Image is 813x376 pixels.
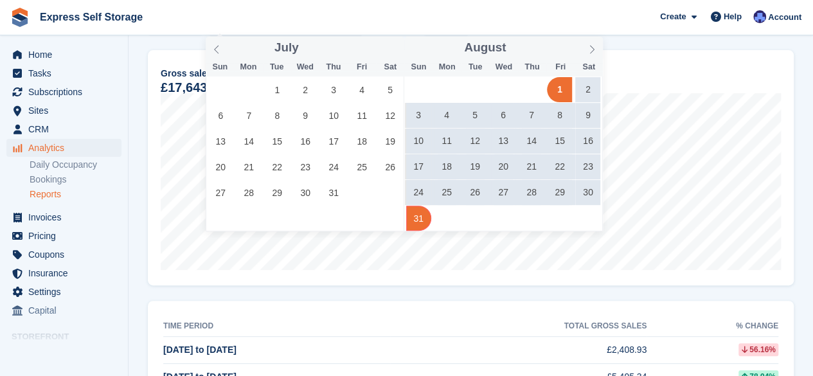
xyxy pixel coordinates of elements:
[6,208,121,226] a: menu
[6,246,121,264] a: menu
[293,180,318,205] span: July 30, 2025
[378,103,403,128] span: July 12, 2025
[265,180,290,205] span: July 29, 2025
[463,129,488,154] span: August 12, 2025
[350,129,375,154] span: July 18, 2025
[291,63,319,71] span: Wed
[208,180,233,205] span: July 27, 2025
[163,316,390,337] th: Time period
[293,154,318,179] span: July 23, 2025
[406,129,431,154] span: August 10, 2025
[274,42,299,54] span: July
[491,103,516,128] span: August 6, 2025
[263,63,291,71] span: Tue
[30,174,121,186] a: Bookings
[237,103,262,128] span: July 7, 2025
[208,129,233,154] span: July 13, 2025
[237,129,262,154] span: July 14, 2025
[6,283,121,301] a: menu
[463,154,488,179] span: August 19, 2025
[12,330,128,343] span: Storefront
[319,63,348,71] span: Thu
[321,180,346,205] span: July 31, 2025
[376,63,404,71] span: Sat
[519,154,544,179] span: August 21, 2025
[28,102,105,120] span: Sites
[490,63,518,71] span: Wed
[237,180,262,205] span: July 28, 2025
[348,63,376,71] span: Fri
[406,154,431,179] span: August 17, 2025
[406,103,431,128] span: August 3, 2025
[6,346,121,364] a: menu
[265,103,290,128] span: July 8, 2025
[299,41,339,55] input: Year
[350,103,375,128] span: July 11, 2025
[208,154,233,179] span: July 20, 2025
[575,129,600,154] span: August 16, 2025
[491,154,516,179] span: August 20, 2025
[519,180,544,205] span: August 28, 2025
[6,46,121,64] a: menu
[321,77,346,102] span: July 3, 2025
[28,46,105,64] span: Home
[28,283,105,301] span: Settings
[35,6,148,28] a: Express Self Storage
[265,77,290,102] span: July 1, 2025
[434,129,460,154] span: August 11, 2025
[753,10,766,23] img: Vahnika Batchu
[350,77,375,102] span: July 4, 2025
[10,8,30,27] img: stora-icon-8386f47178a22dfd0bd8f6a31ec36ba5ce8667c1dd55bd0f319d3a0aa187defe.svg
[547,103,572,128] span: August 8, 2025
[321,154,346,179] span: July 24, 2025
[547,154,572,179] span: August 22, 2025
[463,103,488,128] span: August 5, 2025
[378,154,403,179] span: July 26, 2025
[163,345,237,355] span: [DATE] to [DATE]
[768,11,801,24] span: Account
[519,129,544,154] span: August 14, 2025
[234,63,262,71] span: Mon
[28,264,105,282] span: Insurance
[6,102,121,120] a: menu
[321,103,346,128] span: July 10, 2025
[6,227,121,245] a: menu
[575,103,600,128] span: August 9, 2025
[738,343,778,356] div: 56.16%
[434,180,460,205] span: August 25, 2025
[647,316,778,337] th: % change
[491,180,516,205] span: August 27, 2025
[547,129,572,154] span: August 15, 2025
[434,154,460,179] span: August 18, 2025
[28,64,105,82] span: Tasks
[6,301,121,319] a: menu
[461,63,490,71] span: Tue
[547,77,572,102] span: August 1, 2025
[491,129,516,154] span: August 13, 2025
[28,301,105,319] span: Capital
[506,41,546,55] input: Year
[321,129,346,154] span: July 17, 2025
[406,180,431,205] span: August 24, 2025
[433,63,461,71] span: Mon
[30,159,121,171] a: Daily Occupancy
[434,103,460,128] span: August 4, 2025
[406,206,431,231] span: August 31, 2025
[28,227,105,245] span: Pricing
[6,83,121,101] a: menu
[293,129,318,154] span: July 16, 2025
[237,154,262,179] span: July 21, 2025
[546,63,575,71] span: Fri
[350,154,375,179] span: July 25, 2025
[575,77,600,102] span: August 2, 2025
[519,103,544,128] span: August 7, 2025
[390,336,647,364] td: £2,408.93
[404,63,433,71] span: Sun
[208,103,233,128] span: July 6, 2025
[6,64,121,82] a: menu
[378,129,403,154] span: July 19, 2025
[575,63,603,71] span: Sat
[28,246,105,264] span: Coupons
[463,180,488,205] span: August 26, 2025
[28,139,105,157] span: Analytics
